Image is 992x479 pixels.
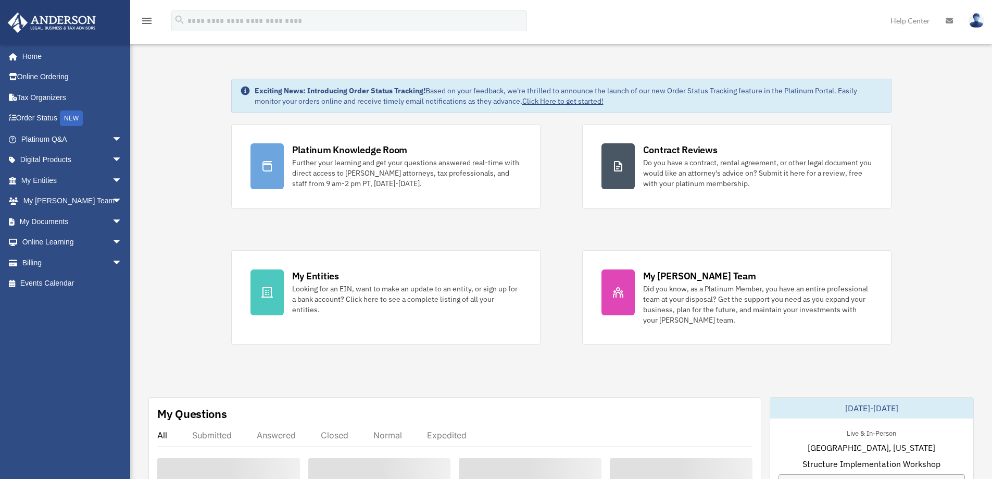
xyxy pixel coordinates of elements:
div: All [157,430,167,440]
a: My Documentsarrow_drop_down [7,211,138,232]
a: Click Here to get started! [522,96,604,106]
a: Platinum Q&Aarrow_drop_down [7,129,138,150]
div: Expedited [427,430,467,440]
div: Live & In-Person [838,427,905,438]
strong: Exciting News: Introducing Order Status Tracking! [255,86,425,95]
div: Closed [321,430,348,440]
div: [DATE]-[DATE] [770,398,973,419]
img: User Pic [969,13,984,28]
a: Online Ordering [7,67,138,88]
a: Home [7,46,133,67]
div: Platinum Knowledge Room [292,143,408,156]
a: Online Learningarrow_drop_down [7,232,138,253]
span: arrow_drop_down [112,211,133,232]
div: NEW [60,110,83,126]
span: arrow_drop_down [112,170,133,191]
a: Events Calendar [7,273,138,294]
span: arrow_drop_down [112,191,133,212]
div: Further your learning and get your questions answered real-time with direct access to [PERSON_NAM... [292,157,521,189]
span: arrow_drop_down [112,150,133,171]
span: arrow_drop_down [112,252,133,274]
div: Did you know, as a Platinum Member, you have an entire professional team at your disposal? Get th... [643,284,872,325]
div: Normal [373,430,402,440]
a: Contract Reviews Do you have a contract, rental agreement, or other legal document you would like... [582,124,891,208]
a: Digital Productsarrow_drop_down [7,150,138,170]
div: Based on your feedback, we're thrilled to announce the launch of our new Order Status Tracking fe... [255,85,883,106]
i: search [174,14,185,26]
div: Do you have a contract, rental agreement, or other legal document you would like an attorney's ad... [643,157,872,189]
a: Platinum Knowledge Room Further your learning and get your questions answered real-time with dire... [231,124,541,208]
a: My Entitiesarrow_drop_down [7,170,138,191]
a: Order StatusNEW [7,108,138,129]
span: [GEOGRAPHIC_DATA], [US_STATE] [808,441,935,454]
a: My Entities Looking for an EIN, want to make an update to an entity, or sign up for a bank accoun... [231,250,541,345]
div: My Questions [157,406,227,422]
div: Submitted [192,430,232,440]
a: menu [141,18,153,27]
span: arrow_drop_down [112,232,133,253]
span: Structure Implementation Workshop [802,458,940,470]
div: Looking for an EIN, want to make an update to an entity, or sign up for a bank account? Click her... [292,284,521,315]
div: Answered [257,430,296,440]
i: menu [141,15,153,27]
img: Anderson Advisors Platinum Portal [5,13,99,33]
div: My Entities [292,269,339,283]
div: Contract Reviews [643,143,718,156]
div: My [PERSON_NAME] Team [643,269,756,283]
span: arrow_drop_down [112,129,133,150]
a: My [PERSON_NAME] Team Did you know, as a Platinum Member, you have an entire professional team at... [582,250,891,345]
a: Tax Organizers [7,87,138,108]
a: My [PERSON_NAME] Teamarrow_drop_down [7,191,138,212]
a: Billingarrow_drop_down [7,252,138,273]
